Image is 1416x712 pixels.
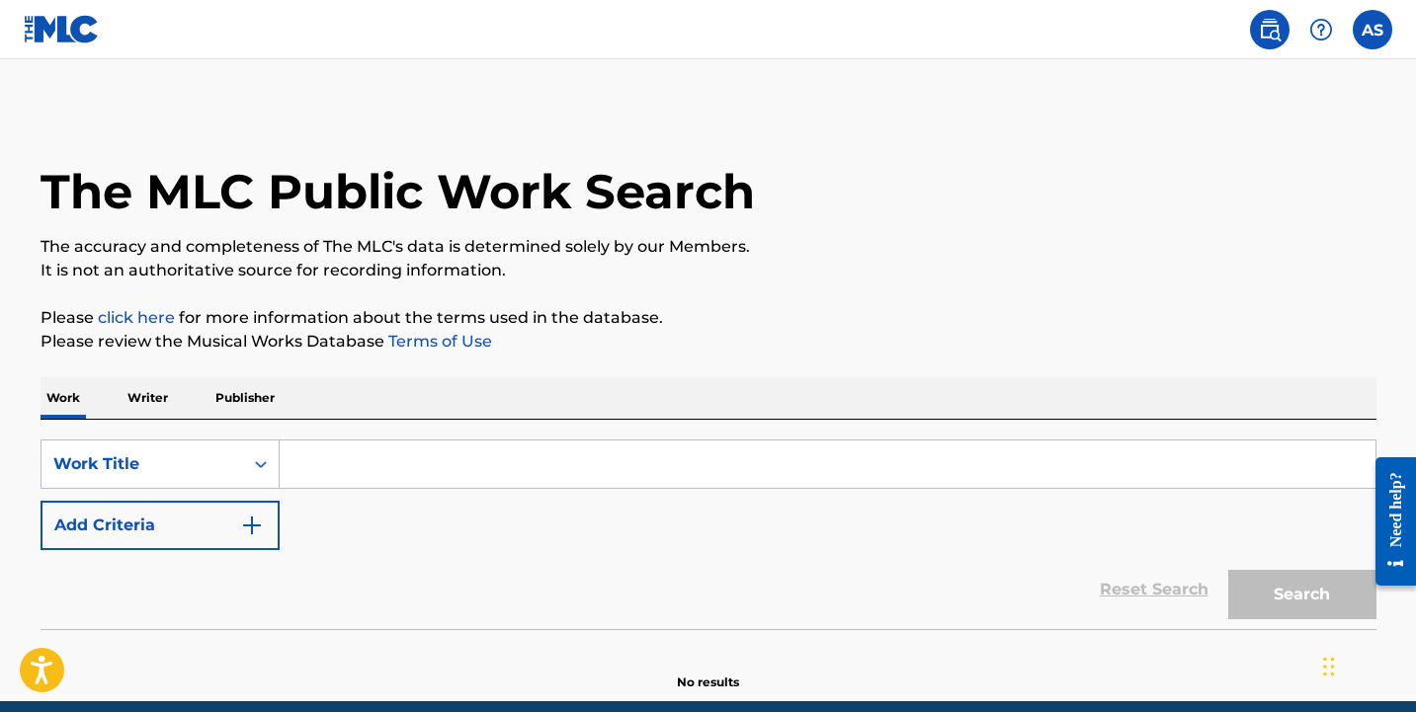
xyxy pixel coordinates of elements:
p: Work [41,377,86,419]
form: Search Form [41,439,1376,629]
p: Publisher [209,377,281,419]
img: help [1309,18,1333,41]
img: MLC Logo [24,15,100,43]
p: No results [677,650,739,691]
img: 9d2ae6d4665cec9f34b9.svg [240,514,264,537]
a: Public Search [1250,10,1290,49]
a: click here [98,308,175,327]
div: Drag [1323,637,1335,696]
iframe: Resource Center [1361,441,1416,600]
p: The accuracy and completeness of The MLC's data is determined solely by our Members. [41,235,1376,259]
img: search [1258,18,1282,41]
h1: The MLC Public Work Search [41,162,755,221]
p: Please for more information about the terms used in the database. [41,306,1376,330]
p: Please review the Musical Works Database [41,330,1376,354]
a: Terms of Use [384,332,492,351]
p: Writer [122,377,174,419]
div: Work Title [53,452,231,476]
iframe: Chat Widget [1317,617,1416,712]
p: It is not an authoritative source for recording information. [41,259,1376,282]
div: User Menu [1353,10,1392,49]
div: Help [1301,10,1341,49]
button: Add Criteria [41,501,280,550]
